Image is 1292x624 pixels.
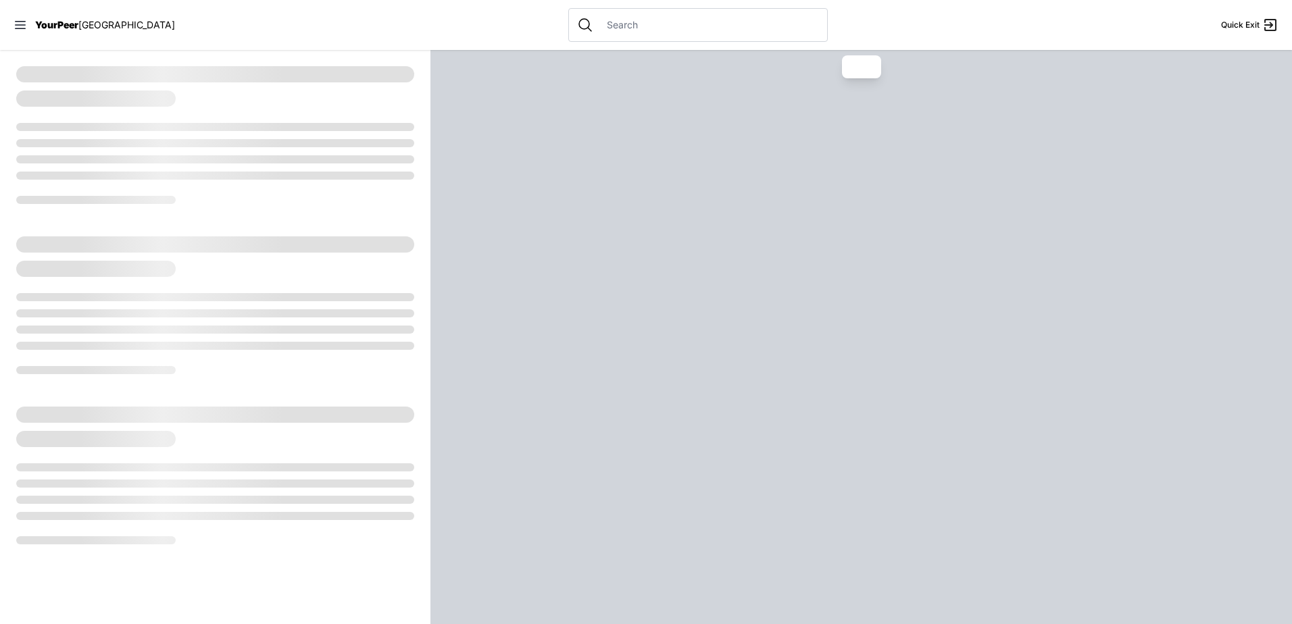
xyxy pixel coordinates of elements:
[1221,17,1278,33] a: Quick Exit
[78,19,175,30] span: [GEOGRAPHIC_DATA]
[1221,20,1260,30] span: Quick Exit
[35,19,78,30] span: YourPeer
[35,21,175,29] a: YourPeer[GEOGRAPHIC_DATA]
[599,18,819,32] input: Search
